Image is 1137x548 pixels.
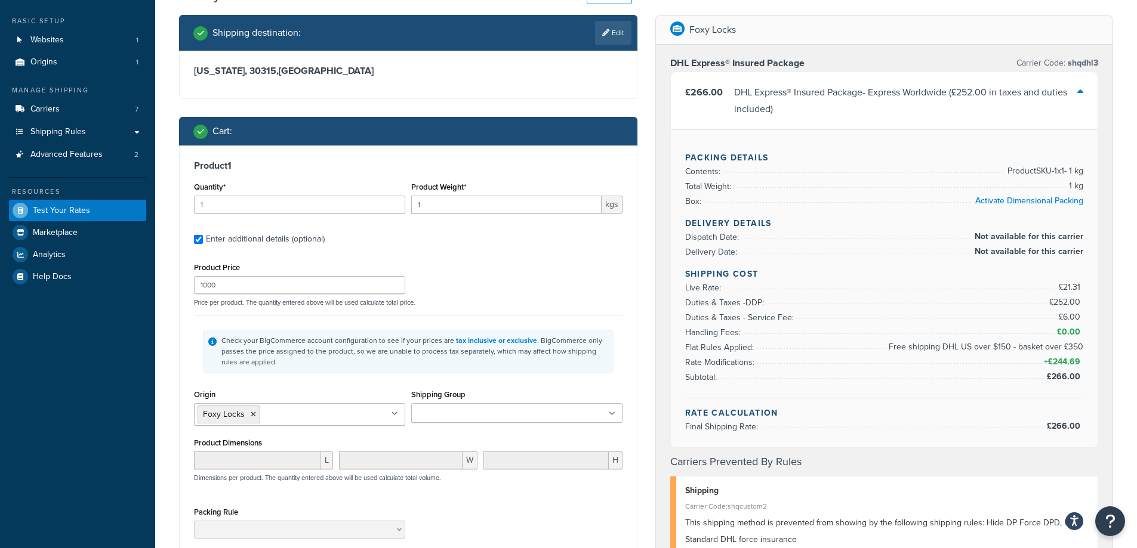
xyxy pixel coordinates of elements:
[206,231,325,247] div: Enter additional details (optional)
[194,507,238,516] label: Packing Rule
[685,281,724,294] span: Live Rate:
[1049,296,1083,308] span: £252.00
[33,272,72,282] span: Help Docs
[685,407,1084,419] h4: Rate Calculation
[194,196,405,213] input: 0.0
[9,222,146,243] a: Marketplace
[595,21,631,45] a: Edit
[886,340,1083,354] span: Free shipping DHL US over $150 - basket over £350
[33,228,78,238] span: Marketplace
[734,84,1078,117] div: DHL Express® Insured Package - Express Worldwide
[951,85,987,99] span: £252.00
[9,200,146,221] a: Test Your Rates
[194,390,215,399] label: Origin
[463,451,477,469] span: W
[194,65,623,77] h3: [US_STATE], 30315 , [GEOGRAPHIC_DATA]
[194,160,623,172] h3: Product 1
[9,85,146,95] div: Manage Shipping
[685,356,757,369] span: Rate Modifications:
[33,206,90,216] span: Test Your Rates
[9,29,146,51] a: Websites1
[194,182,226,191] label: Quantity*
[191,298,625,306] p: Price per product. The quantity entered above will be used calculate total price.
[194,235,203,244] input: Enter additional details (optional)
[670,454,1099,470] h4: Carriers Prevented By Rules
[30,127,86,137] span: Shipping Rules
[685,231,742,243] span: Dispatch Date:
[194,263,240,272] label: Product Price
[9,244,146,265] a: Analytics
[685,246,740,258] span: Delivery Date:
[685,311,797,324] span: Duties & Taxes - Service Fee:
[685,296,767,309] span: Duties & Taxes - DDP :
[9,51,146,73] li: Origins
[972,244,1083,259] span: Not available for this carrier
[685,165,723,178] span: Contents:
[1016,55,1098,72] p: Carrier Code:
[1095,506,1125,536] button: Open Resource Center
[685,420,761,433] span: Final Shipping Rate:
[1059,311,1083,323] span: £6.00
[685,371,720,383] span: Subtotal:
[9,144,146,166] a: Advanced Features2
[212,27,301,38] h2: Shipping destination :
[689,21,736,38] p: Foxy Locks
[30,150,103,160] span: Advanced Features
[1066,179,1083,193] span: 1 kg
[9,98,146,120] a: Carriers7
[685,498,1089,515] div: Carrier Code: shqcustom2
[411,196,602,213] input: 0.00
[194,438,262,447] label: Product Dimensions
[685,268,1084,280] h4: Shipping Cost
[1048,355,1083,368] span: £244.69
[9,144,146,166] li: Advanced Features
[321,451,333,469] span: L
[685,151,1084,164] h4: Packing Details
[1004,164,1083,178] span: Product SKU-1 x 1 - 1 kg
[134,150,138,160] span: 2
[9,29,146,51] li: Websites
[685,516,1081,546] span: This shipping method is prevented from showing by the following shipping rules: Hide DP Force DPD...
[136,57,138,67] span: 1
[1057,326,1083,338] span: £0.00
[602,196,623,213] span: kgs
[975,194,1083,207] a: Activate Dimensional Packing
[1047,370,1083,383] span: £266.00
[685,482,1089,499] div: Shipping
[972,230,1083,244] span: Not available for this carrier
[411,390,466,399] label: Shipping Group
[9,121,146,143] a: Shipping Rules
[685,180,734,193] span: Total Weight:
[1065,57,1098,69] span: shqdhl3
[9,187,146,197] div: Resources
[685,217,1084,230] h4: Delivery Details
[212,126,232,137] h2: Cart :
[9,266,146,287] a: Help Docs
[191,473,441,482] p: Dimensions per product. The quantity entered above will be used calculate total volume.
[203,408,245,420] span: Foxy Locks
[1042,355,1083,369] span: +
[685,195,704,208] span: Box:
[30,104,60,114] span: Carriers
[685,85,723,99] span: £266.00
[456,335,537,346] a: tax inclusive or exclusive
[33,250,66,260] span: Analytics
[9,51,146,73] a: Origins1
[670,57,805,69] h3: DHL Express® Insured Package
[135,104,138,114] span: 7
[1047,420,1083,432] span: £266.00
[411,182,466,191] label: Product Weight*
[30,57,57,67] span: Origins
[9,98,146,120] li: Carriers
[9,16,146,26] div: Basic Setup
[136,35,138,45] span: 1
[685,326,744,339] span: Handling Fees:
[1059,281,1083,293] span: £21.31
[609,451,623,469] span: H
[685,341,757,354] span: Flat Rules Applied:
